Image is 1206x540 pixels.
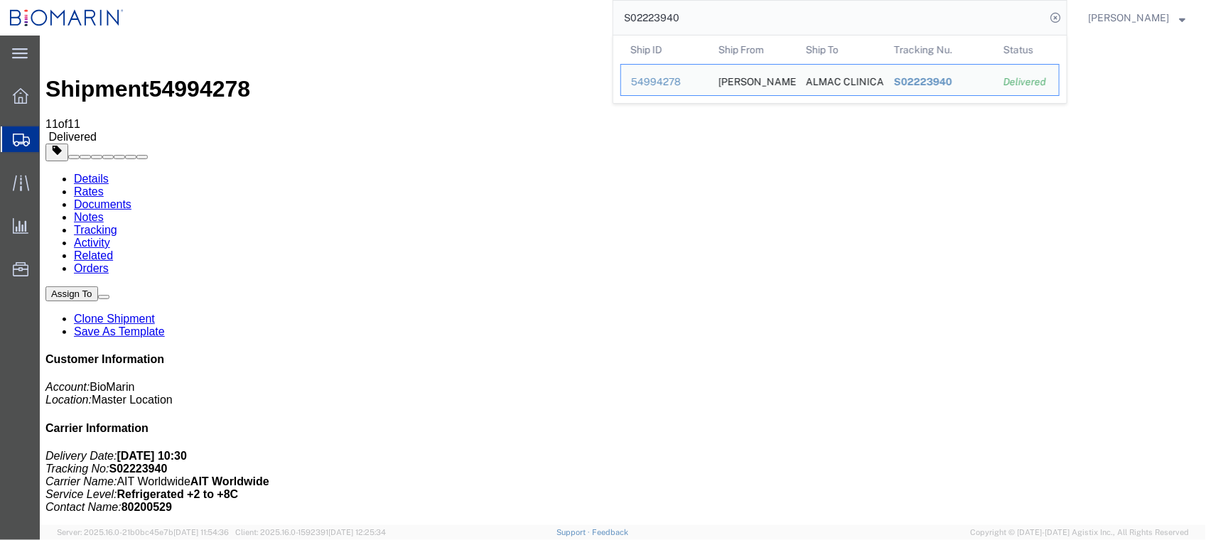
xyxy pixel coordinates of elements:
[40,36,1206,525] iframe: FS Legacy Container
[34,150,64,162] a: Rates
[77,453,199,465] b: Refrigerated +2 to +8C
[28,82,41,94] span: 11
[34,227,69,239] a: Orders
[109,40,210,66] span: 54994278
[6,82,18,94] span: 11
[806,65,874,95] div: ALMAC CLINICAL SERVICES
[10,7,124,28] img: logo
[6,358,52,370] i: Location:
[709,36,797,64] th: Ship From
[613,1,1045,35] input: Search for shipment number, reference number
[82,465,132,477] b: 80200529
[151,440,230,452] b: AIT Worldwide
[6,414,77,426] i: Delivery Date:
[77,414,146,426] b: [DATE] 10:30
[6,465,82,477] i: Contact Name:
[884,36,994,64] th: Tracking Nu.
[6,440,77,452] i: Carrier Name:
[6,251,58,266] button: Assign To
[6,427,70,439] i: Tracking No:
[620,36,709,64] th: Ship ID
[328,528,386,536] span: [DATE] 12:25:34
[34,163,92,175] a: Documents
[6,318,1161,330] h4: Customer Information
[796,36,884,64] th: Ship To
[34,201,70,213] a: Activity
[235,528,386,536] span: Client: 2025.16.0-1592391
[70,427,128,439] b: S02223940
[994,36,1060,64] th: Status
[1087,9,1186,26] button: [PERSON_NAME]
[1088,10,1169,26] span: Carrie Lai
[57,528,229,536] span: Server: 2025.16.0-21b0bc45e7b
[34,290,125,302] a: Save As Template
[6,387,1161,399] h4: Carrier Information
[173,528,229,536] span: [DATE] 11:54:36
[620,36,1067,103] table: Search Results
[894,75,984,90] div: S02223940
[9,95,57,107] span: Delivered
[6,82,1161,95] div: of
[6,453,77,465] i: Service Level:
[77,440,150,452] span: AIT Worldwide
[34,137,69,149] a: Details
[631,75,699,90] div: 54994278
[34,175,64,188] a: Notes
[34,188,77,200] a: Tracking
[894,76,952,87] span: S02223940
[6,345,50,357] i: Account:
[556,528,592,536] a: Support
[34,214,73,226] a: Related
[718,65,787,95] div: VETTER DEVELOPMENT SERVICES AUSTRIA GMBH
[1003,75,1049,90] div: Delivered
[970,526,1189,539] span: Copyright © [DATE]-[DATE] Agistix Inc., All Rights Reserved
[50,345,95,357] span: BioMarin
[6,345,1161,371] p: Master Location
[34,277,115,289] a: Clone Shipment
[592,528,628,536] a: Feedback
